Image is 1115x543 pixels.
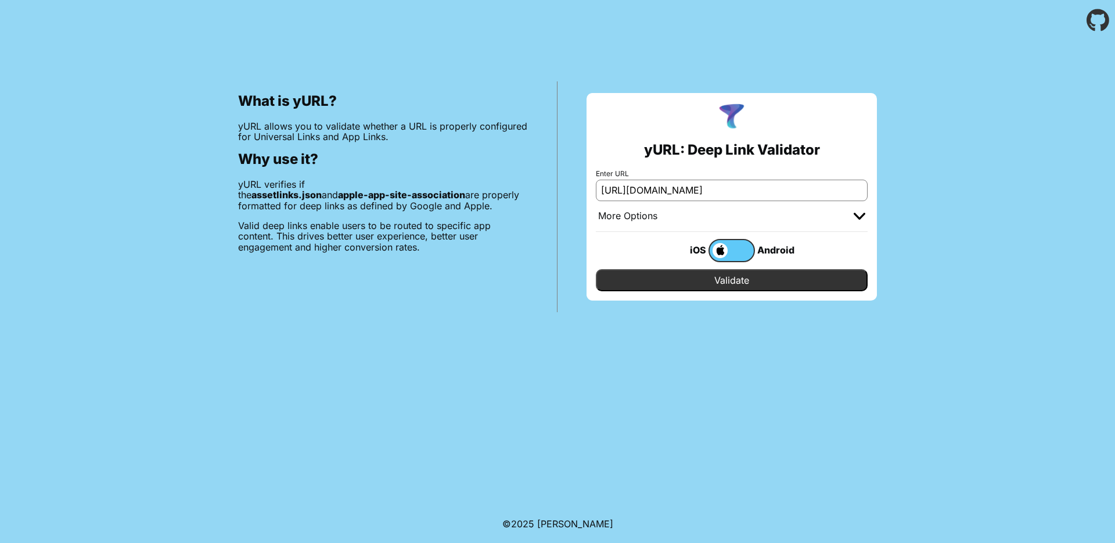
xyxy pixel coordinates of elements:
img: chevron [854,213,865,220]
input: Validate [596,269,868,291]
p: yURL verifies if the and are properly formatted for deep links as defined by Google and Apple. [238,179,528,211]
input: e.g. https://app.chayev.com/xyx [596,180,868,201]
h2: What is yURL? [238,93,528,109]
b: apple-app-site-association [338,189,465,201]
b: assetlinks.json [251,189,322,201]
div: iOS [662,242,708,258]
footer: © [502,505,613,543]
p: yURL allows you to validate whether a URL is properly configured for Universal Links and App Links. [238,121,528,142]
h2: Why use it? [238,151,528,167]
span: 2025 [511,518,534,530]
div: More Options [598,210,657,222]
h2: yURL: Deep Link Validator [644,142,820,158]
img: yURL Logo [717,102,747,133]
label: Enter URL [596,170,868,178]
div: Android [755,242,801,258]
a: Michael Ibragimchayev's Personal Site [537,518,613,530]
p: Valid deep links enable users to be routed to specific app content. This drives better user exper... [238,220,528,252]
